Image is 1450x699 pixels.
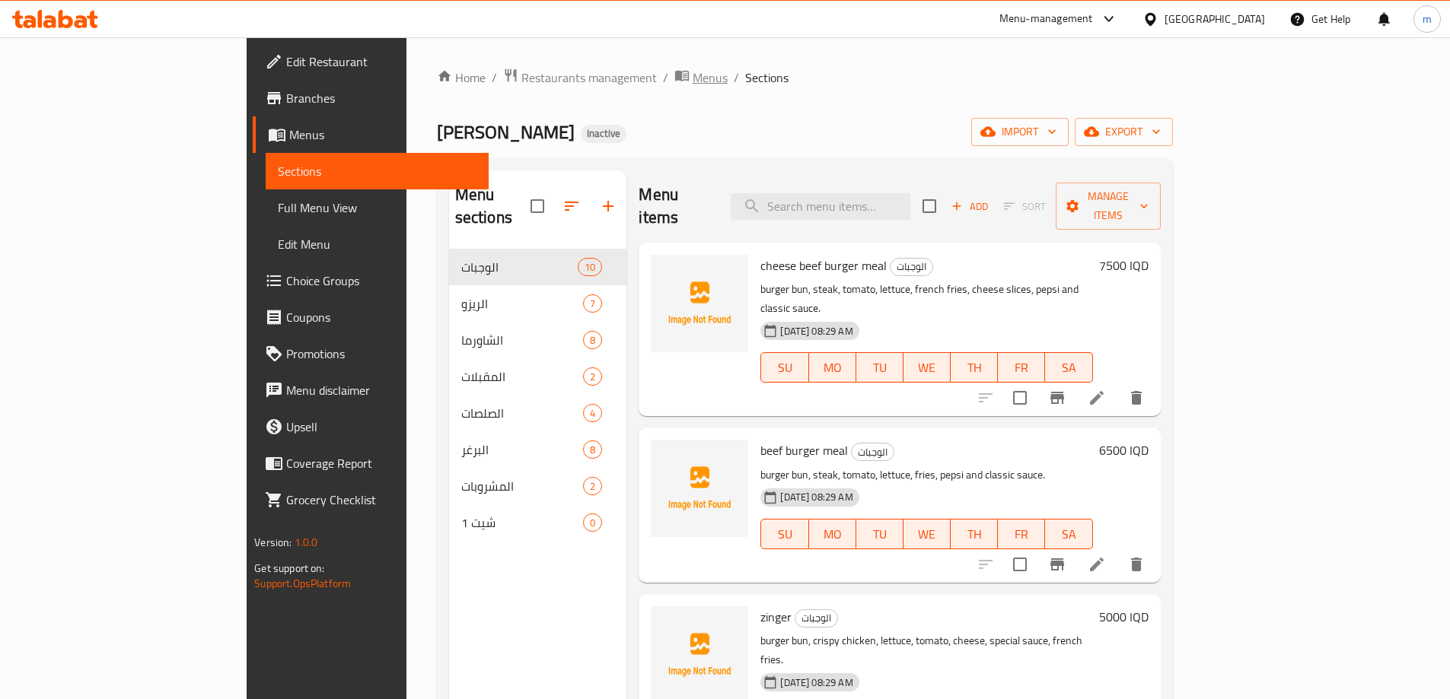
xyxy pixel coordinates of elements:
[584,370,601,384] span: 2
[461,331,584,349] span: الشاورما
[449,504,627,541] div: شيت 10
[286,381,476,399] span: Menu disclaimer
[461,440,584,459] span: البرغر
[1004,382,1036,414] span: Select to update
[584,297,601,311] span: 7
[584,406,601,421] span: 4
[856,519,903,549] button: TU
[760,465,1092,485] p: burger bun, steak, tomato, lettuce, fries, pepsi and classic sauce.
[449,431,627,468] div: البرغر8
[461,477,584,495] span: المشروبات
[1118,380,1155,416] button: delete
[253,262,489,299] a: Choice Groups
[674,68,728,87] a: Menus
[760,439,848,462] span: beef burger meal
[1068,187,1148,225] span: Manage items
[774,675,859,690] span: [DATE] 08:29 AM
[1088,555,1106,573] a: Edit menu item
[1099,255,1149,276] h6: 7500 IQD
[461,258,578,276] div: الوجبات
[1099,606,1149,628] h6: 5000 IQD
[253,408,489,445] a: Upsell
[795,609,837,627] span: الوجبات
[1051,357,1086,379] span: SA
[461,513,584,532] span: شيت 1
[795,609,838,628] div: الوجبات
[1088,389,1106,407] a: Edit menu item
[745,68,789,87] span: Sections
[278,162,476,180] span: Sections
[449,243,627,547] nav: Menu sections
[449,468,627,504] div: المشروبات2
[760,254,887,277] span: cheese beef burger meal
[1004,523,1039,545] span: FR
[581,127,626,140] span: Inactive
[254,532,292,552] span: Version:
[286,491,476,509] span: Grocery Checklist
[437,68,1173,87] nav: breadcrumb
[253,481,489,518] a: Grocery Checklist
[578,258,602,276] div: items
[951,519,998,549] button: TH
[734,68,739,87] li: /
[253,372,489,408] a: Menu disclaimer
[1165,11,1265,27] div: [GEOGRAPHIC_DATA]
[289,126,476,144] span: Menus
[253,299,489,335] a: Coupons
[903,519,951,549] button: WE
[461,404,584,422] div: الصلصات
[663,68,668,87] li: /
[266,153,489,189] a: Sections
[449,322,627,358] div: الشاورما8
[584,479,601,494] span: 2
[998,352,1045,383] button: FR
[1039,546,1076,583] button: Branch-specific-item
[286,89,476,107] span: Branches
[1423,11,1432,27] span: m
[286,308,476,326] span: Coupons
[583,404,602,422] div: items
[774,324,859,338] span: [DATE] 08:29 AM
[971,118,1069,146] button: import
[449,358,627,395] div: المقبلات2
[286,418,476,436] span: Upsell
[254,558,324,578] span: Get support on:
[957,523,992,545] span: TH
[910,523,945,545] span: WE
[584,443,601,457] span: 8
[1056,183,1160,230] button: Manage items
[1004,548,1036,580] span: Select to update
[286,345,476,363] span: Promotions
[295,532,318,552] span: 1.0.0
[1087,122,1161,141] span: export
[449,249,627,285] div: الوجبات10
[583,477,602,495] div: items
[815,523,850,545] span: MO
[639,183,712,229] h2: Menu items
[945,195,994,218] button: Add
[767,523,802,545] span: SU
[521,190,553,222] span: Select all sections
[583,331,602,349] div: items
[503,68,657,87] a: Restaurants management
[951,352,998,383] button: TH
[1045,352,1092,383] button: SA
[1004,357,1039,379] span: FR
[437,115,575,149] span: [PERSON_NAME]
[1039,380,1076,416] button: Branch-specific-item
[910,357,945,379] span: WE
[455,183,531,229] h2: Menu sections
[809,519,856,549] button: MO
[266,226,489,262] a: Edit Menu
[1075,118,1173,146] button: export
[999,10,1093,28] div: Menu-management
[492,68,497,87] li: /
[852,443,894,461] span: الوجبات
[278,199,476,217] span: Full Menu View
[767,357,802,379] span: SU
[1099,440,1149,461] h6: 6500 IQD
[521,68,657,87] span: Restaurants management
